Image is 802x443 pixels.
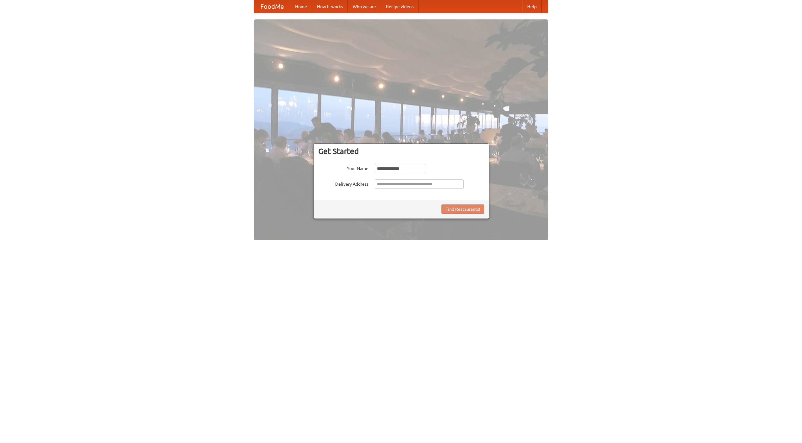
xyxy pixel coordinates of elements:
a: Recipe videos [381,0,419,13]
a: Home [290,0,312,13]
a: Help [522,0,542,13]
a: How it works [312,0,348,13]
a: FoodMe [254,0,290,13]
button: Find Restaurants! [441,204,484,214]
a: Who we are [348,0,381,13]
h3: Get Started [318,147,484,156]
label: Your Name [318,164,368,172]
label: Delivery Address [318,179,368,187]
